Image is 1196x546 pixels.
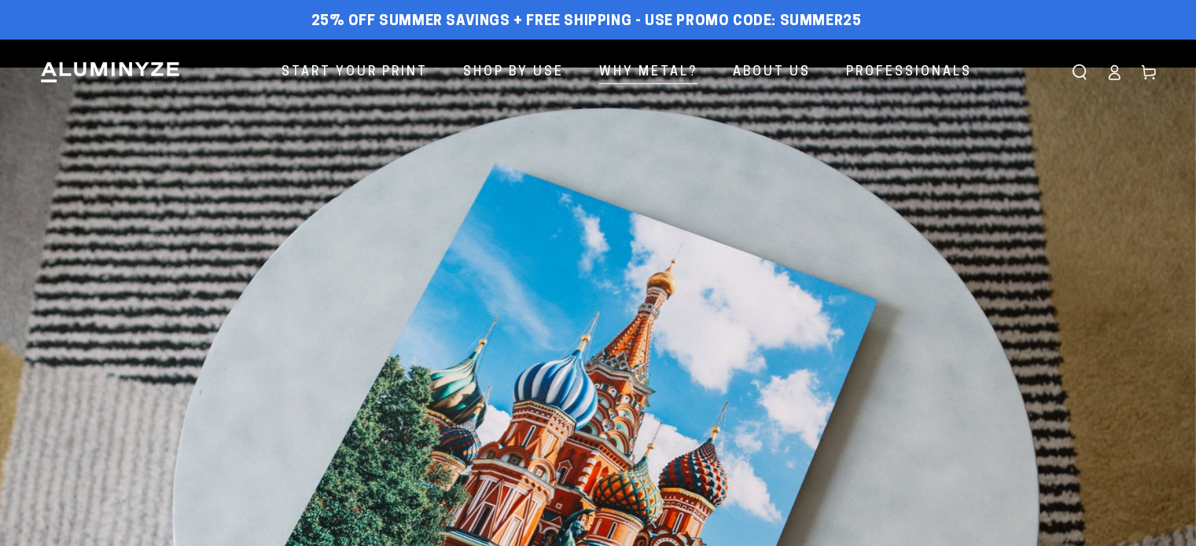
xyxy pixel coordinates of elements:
[39,60,181,84] img: Aluminyze
[599,61,697,84] span: Why Metal?
[587,52,709,93] a: Why Metal?
[834,52,984,93] a: Professionals
[721,52,822,93] a: About Us
[463,61,564,84] span: Shop By Use
[846,61,972,84] span: Professionals
[451,52,576,93] a: Shop By Use
[282,61,428,84] span: Start Your Print
[733,61,811,84] span: About Us
[1062,55,1097,90] summary: Search our site
[270,52,440,93] a: Start Your Print
[311,13,862,31] span: 25% off Summer Savings + Free Shipping - Use Promo Code: SUMMER25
